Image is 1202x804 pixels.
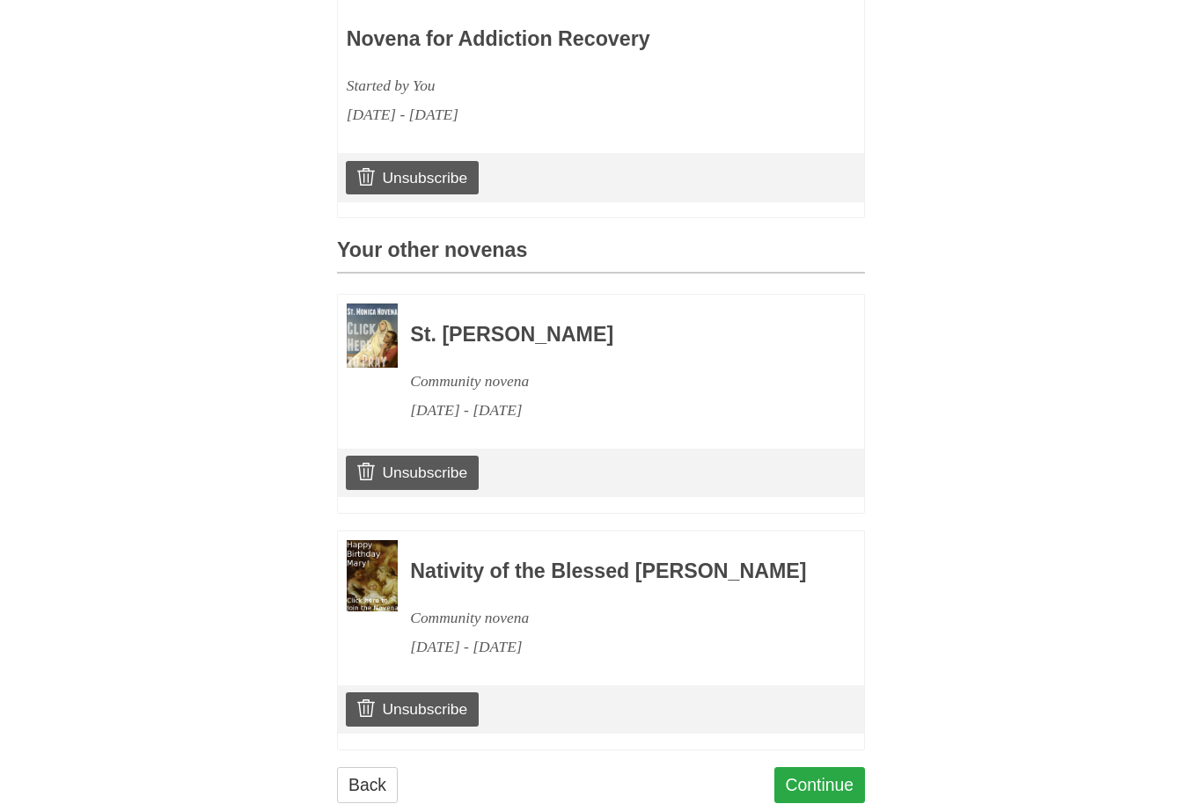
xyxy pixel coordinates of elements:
[410,397,817,426] div: [DATE] - [DATE]
[347,304,398,369] img: Novena image
[337,240,865,274] h3: Your other novenas
[346,162,479,195] a: Unsubscribe
[410,368,817,397] div: Community novena
[410,325,817,347] h3: St. [PERSON_NAME]
[346,457,479,490] a: Unsubscribe
[410,604,817,633] div: Community novena
[347,72,753,101] div: Started by You
[347,29,753,52] h3: Novena for Addiction Recovery
[347,541,398,613] img: Novena image
[774,768,866,804] a: Continue
[410,633,817,662] div: [DATE] - [DATE]
[347,101,753,130] div: [DATE] - [DATE]
[346,693,479,727] a: Unsubscribe
[410,561,817,584] h3: Nativity of the Blessed [PERSON_NAME]
[337,768,398,804] a: Back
